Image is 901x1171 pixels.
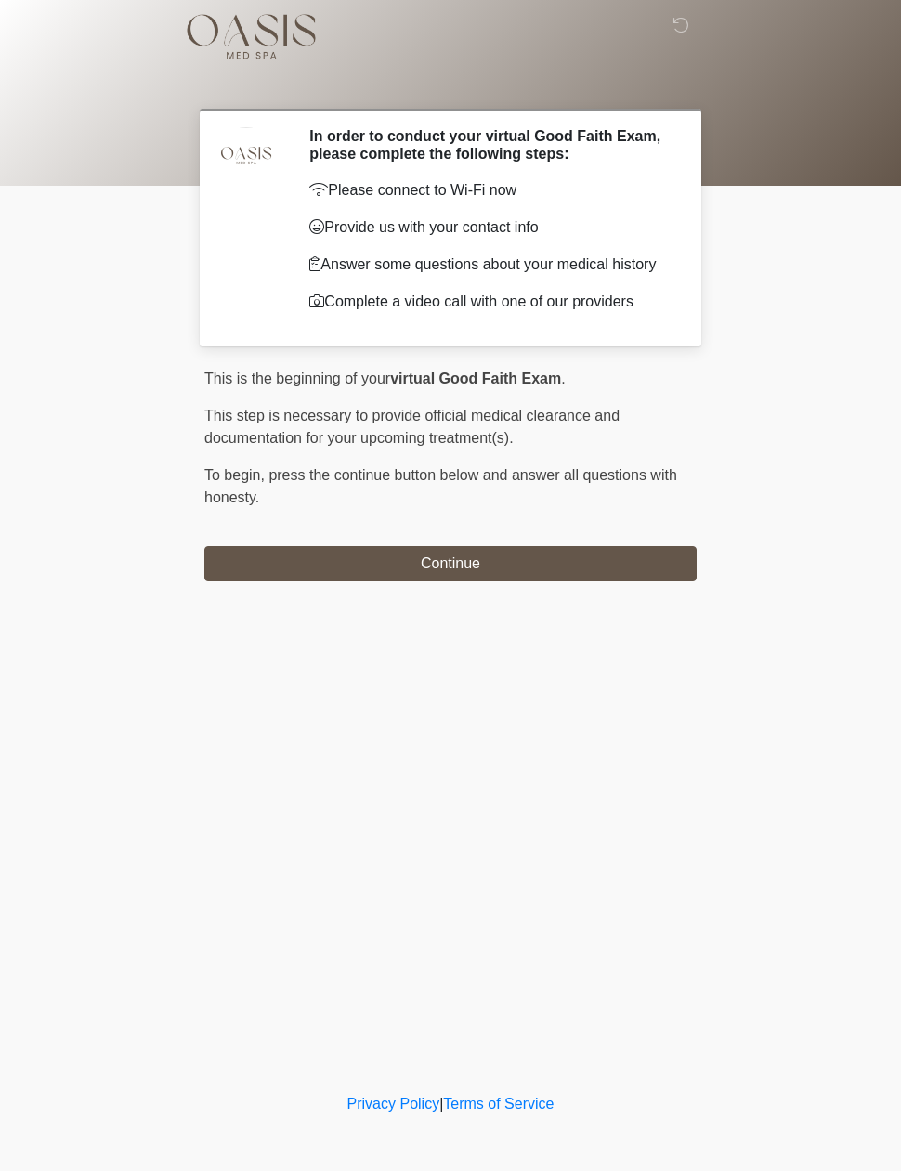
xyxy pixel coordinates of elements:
a: Terms of Service [443,1096,554,1112]
p: Answer some questions about your medical history [309,254,669,276]
strong: virtual Good Faith Exam [390,371,561,386]
h1: ‎ ‎ [190,67,711,101]
h2: In order to conduct your virtual Good Faith Exam, please complete the following steps: [309,127,669,163]
button: Continue [204,546,697,581]
p: Complete a video call with one of our providers [309,291,669,313]
span: To begin, [204,467,268,483]
p: Please connect to Wi-Fi now [309,179,669,202]
img: Agent Avatar [218,127,274,183]
span: press the continue button below and answer all questions with honesty. [204,467,677,505]
span: . [561,371,565,386]
img: Oasis Med Spa Logo [186,14,317,59]
span: This step is necessary to provide official medical clearance and documentation for your upcoming ... [204,408,620,446]
p: Provide us with your contact info [309,216,669,239]
a: Privacy Policy [347,1096,440,1112]
a: | [439,1096,443,1112]
span: This is the beginning of your [204,371,390,386]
